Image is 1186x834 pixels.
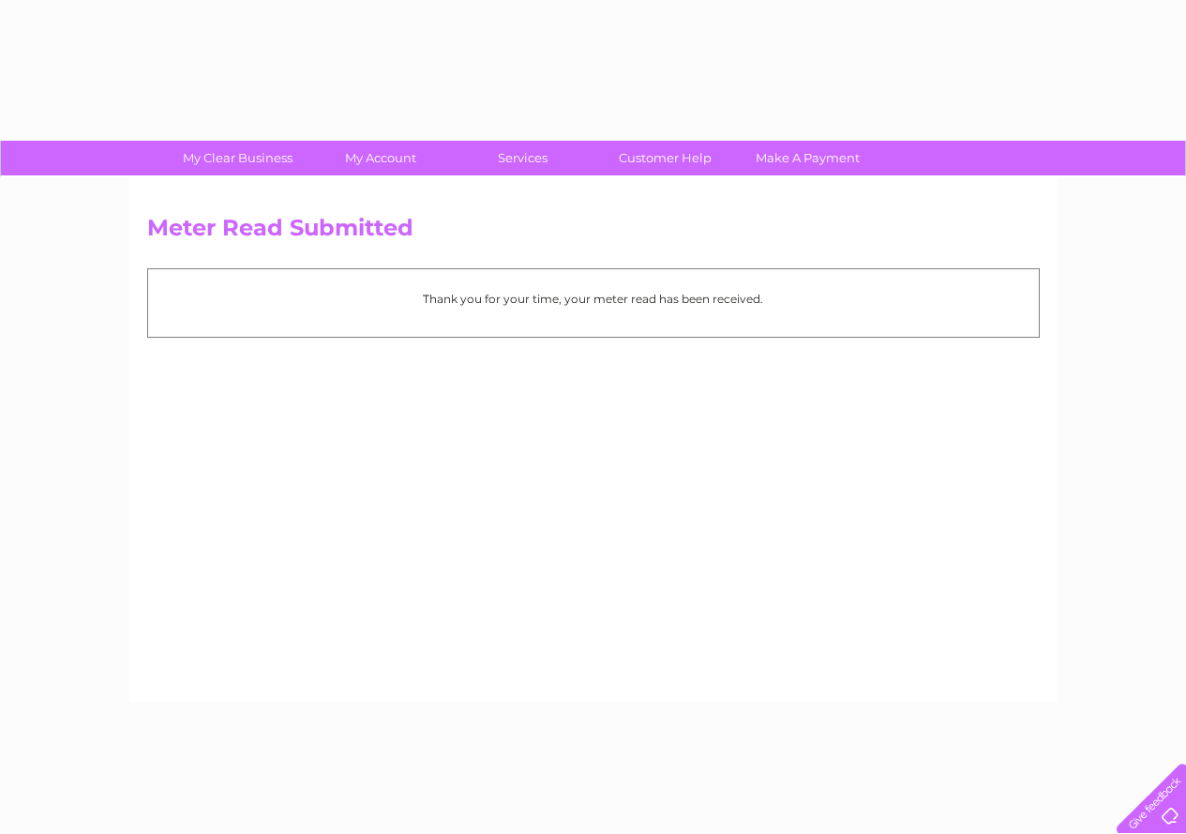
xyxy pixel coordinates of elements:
[158,290,1029,308] p: Thank you for your time, your meter read has been received.
[445,141,600,175] a: Services
[160,141,315,175] a: My Clear Business
[730,141,885,175] a: Make A Payment
[303,141,458,175] a: My Account
[588,141,743,175] a: Customer Help
[147,215,1040,250] h2: Meter Read Submitted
